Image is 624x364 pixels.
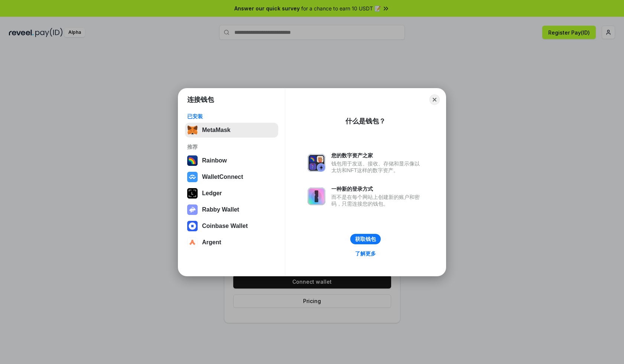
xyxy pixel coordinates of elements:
[185,186,278,201] button: Ledger
[185,170,278,184] button: WalletConnect
[187,204,198,215] img: svg+xml,%3Csvg%20xmlns%3D%22http%3A%2F%2Fwww.w3.org%2F2000%2Fsvg%22%20fill%3D%22none%22%20viewBox...
[331,194,423,207] div: 而不是在每个网站上创建新的账户和密码，只需连接您的钱包。
[202,206,239,213] div: Rabby Wallet
[187,144,276,150] div: 推荐
[187,188,198,199] img: svg+xml,%3Csvg%20xmlns%3D%22http%3A%2F%2Fwww.w3.org%2F2000%2Fsvg%22%20width%3D%2228%22%20height%3...
[350,234,381,244] button: 获取钱包
[202,127,230,133] div: MetaMask
[331,152,423,159] div: 您的数字资产之家
[345,117,386,126] div: 什么是钱包？
[355,250,376,257] div: 了解更多
[202,190,222,197] div: Ledger
[187,155,198,166] img: svg+xml,%3Csvg%20width%3D%22120%22%20height%3D%22120%22%20viewBox%3D%220%200%20120%20120%22%20fil...
[202,174,243,180] div: WalletConnect
[331,160,423,174] div: 钱包用于发送、接收、存储和显示像以太坊和NFT这样的数字资产。
[187,113,276,120] div: 已安装
[202,223,248,229] div: Coinbase Wallet
[187,221,198,231] img: svg+xml,%3Csvg%20width%3D%2228%22%20height%3D%2228%22%20viewBox%3D%220%200%2028%2028%22%20fill%3D...
[308,154,325,172] img: svg+xml,%3Csvg%20xmlns%3D%22http%3A%2F%2Fwww.w3.org%2F2000%2Fsvg%22%20fill%3D%22none%22%20viewBox...
[202,157,227,164] div: Rainbow
[429,94,440,105] button: Close
[185,219,278,233] button: Coinbase Wallet
[187,125,198,135] img: svg+xml,%3Csvg%20fill%3D%22none%22%20height%3D%2233%22%20viewBox%3D%220%200%2035%2033%22%20width%...
[185,235,278,250] button: Argent
[187,237,198,248] img: svg+xml,%3Csvg%20width%3D%2228%22%20height%3D%2228%22%20viewBox%3D%220%200%2028%2028%22%20fill%3D...
[185,123,278,138] button: MetaMask
[202,239,221,246] div: Argent
[351,249,380,258] a: 了解更多
[308,187,325,205] img: svg+xml,%3Csvg%20xmlns%3D%22http%3A%2F%2Fwww.w3.org%2F2000%2Fsvg%22%20fill%3D%22none%22%20viewBox...
[187,95,214,104] h1: 连接钱包
[187,172,198,182] img: svg+xml,%3Csvg%20width%3D%2228%22%20height%3D%2228%22%20viewBox%3D%220%200%2028%2028%22%20fill%3D...
[185,202,278,217] button: Rabby Wallet
[185,153,278,168] button: Rainbow
[331,186,423,192] div: 一种新的登录方式
[355,236,376,242] div: 获取钱包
